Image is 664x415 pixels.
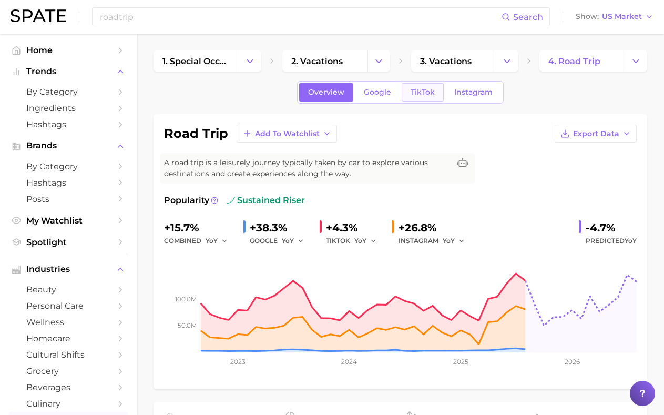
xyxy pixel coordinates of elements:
[164,127,228,140] h1: road trip
[8,261,128,277] button: Industries
[282,50,367,72] a: 2. vacations
[8,138,128,154] button: Brands
[367,50,390,72] button: Change Category
[206,236,218,245] span: YoY
[402,83,444,102] a: TikTok
[255,129,320,138] span: Add to Watchlist
[355,83,400,102] a: Google
[496,50,518,72] button: Change Category
[162,56,230,66] span: 1. special occasions
[399,235,472,247] div: INSTAGRAM
[227,196,235,205] img: sustained riser
[227,194,305,207] span: sustained riser
[26,301,110,311] span: personal care
[308,88,344,97] span: Overview
[291,56,343,66] span: 2. vacations
[26,333,110,343] span: homecare
[164,219,235,236] div: +15.7%
[586,219,637,236] div: -4.7%
[239,50,261,72] button: Change Category
[164,157,450,179] span: A road trip is a leisurely journey typically taken by car to explore various destinations and cre...
[282,236,294,245] span: YoY
[8,42,128,58] a: Home
[8,281,128,298] a: beauty
[443,235,465,247] button: YoY
[8,298,128,314] a: personal care
[8,191,128,207] a: Posts
[26,161,110,171] span: by Category
[8,84,128,100] a: by Category
[26,45,110,55] span: Home
[26,265,110,274] span: Industries
[539,50,625,72] a: 4. road trip
[26,399,110,409] span: culinary
[8,347,128,363] a: cultural shifts
[625,50,647,72] button: Change Category
[26,285,110,295] span: beauty
[8,116,128,133] a: Hashtags
[26,237,110,247] span: Spotlight
[26,119,110,129] span: Hashtags
[8,234,128,250] a: Spotlight
[555,125,637,143] button: Export Data
[453,358,468,366] tspan: 2025
[299,83,353,102] a: Overview
[443,236,455,245] span: YoY
[8,330,128,347] a: homecare
[354,235,377,247] button: YoY
[250,219,311,236] div: +38.3%
[573,10,656,24] button: ShowUS Market
[565,358,580,366] tspan: 2026
[573,129,619,138] span: Export Data
[26,87,110,97] span: by Category
[11,9,66,22] img: SPATE
[26,366,110,376] span: grocery
[26,317,110,327] span: wellness
[99,8,502,26] input: Search here for a brand, industry, or ingredient
[154,50,239,72] a: 1. special occasions
[164,194,209,207] span: Popularity
[230,358,246,366] tspan: 2023
[420,56,472,66] span: 3. vacations
[26,216,110,226] span: My Watchlist
[8,64,128,79] button: Trends
[411,88,435,97] span: TikTok
[445,83,502,102] a: Instagram
[8,175,128,191] a: Hashtags
[237,125,337,143] button: Add to Watchlist
[26,141,110,150] span: Brands
[326,219,384,236] div: +4.3%
[26,350,110,360] span: cultural shifts
[8,396,128,412] a: culinary
[282,235,304,247] button: YoY
[8,379,128,396] a: beverages
[576,14,599,19] span: Show
[26,178,110,188] span: Hashtags
[8,100,128,116] a: Ingredients
[8,158,128,175] a: by Category
[26,382,110,392] span: beverages
[341,358,357,366] tspan: 2024
[26,67,110,76] span: Trends
[586,235,637,247] span: Predicted
[602,14,642,19] span: US Market
[8,314,128,330] a: wellness
[206,235,228,247] button: YoY
[8,363,128,379] a: grocery
[513,12,543,22] span: Search
[164,235,235,247] div: combined
[548,56,600,66] span: 4. road trip
[454,88,493,97] span: Instagram
[354,236,366,245] span: YoY
[625,237,637,245] span: YoY
[364,88,391,97] span: Google
[8,212,128,229] a: My Watchlist
[411,50,496,72] a: 3. vacations
[399,219,472,236] div: +26.8%
[326,235,384,247] div: TIKTOK
[250,235,311,247] div: GOOGLE
[26,103,110,113] span: Ingredients
[26,194,110,204] span: Posts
